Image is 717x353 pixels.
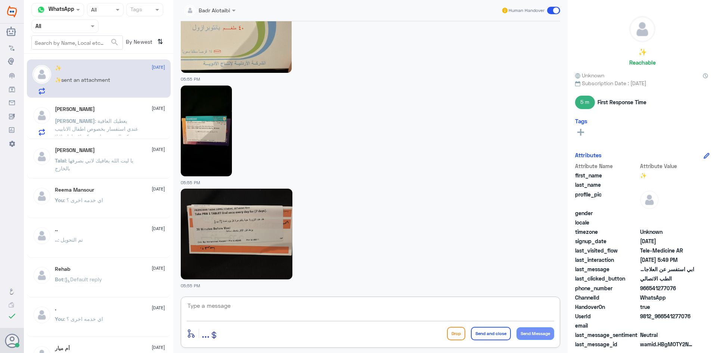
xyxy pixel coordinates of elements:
img: defaultAdmin.png [32,226,51,245]
span: Unknown [575,71,604,79]
span: ... [202,326,209,340]
span: 2025-08-15T14:49:52.542Z [640,256,694,264]
button: Drop [447,327,465,340]
h6: Attributes [575,152,602,158]
span: Tele-Medicine AR [640,247,694,254]
h5: Talal Alruwaished [55,147,95,154]
span: null [640,322,694,329]
span: profile_pic [575,191,639,208]
div: Tags [129,5,142,15]
span: last_clicked_button [575,275,639,282]
span: ✨ [640,171,694,179]
span: UserId [575,312,639,320]
span: timezone [575,228,639,236]
span: last_message [575,265,639,273]
img: defaultAdmin.png [32,147,51,166]
span: wamid.HBgMOTY2NTQxMjc3MDc2FQIAEhgUM0E5ODYwNzRFNjE1REUwMzUxRUIA [640,340,694,348]
img: defaultAdmin.png [630,16,655,42]
img: defaultAdmin.png [32,65,51,84]
img: defaultAdmin.png [32,187,51,205]
span: : اي خدمه اخرى ؟ [64,197,103,203]
input: Search by Name, Local etc… [32,36,122,49]
span: locale [575,219,639,226]
span: 2 [640,294,694,301]
span: : Default reply [63,276,102,282]
span: [DATE] [152,344,165,351]
span: : يا ليت الله يعافيك لاني بصرفها بالخارج [55,157,133,171]
span: [DATE] [152,225,165,232]
span: [DATE] [152,146,165,153]
span: 9812_966541277076 [640,312,694,320]
h5: Rehab [55,266,70,272]
span: sent an attachment [61,77,110,83]
span: : يعطيك العافية عندي استفسار بخصوص اطفال الانابيب كم السعر وهل عندكم اقساط ولا لا [55,118,138,140]
button: search [110,36,119,49]
span: 05:55 PM [181,180,200,185]
span: الطب الاتصالي [640,275,694,282]
span: First Response Time [597,98,646,106]
span: search [110,38,119,47]
img: 730884020112622.jpg [181,86,232,176]
h5: ✨ [55,65,61,71]
span: [DATE] [152,304,165,311]
span: last_visited_flow [575,247,639,254]
img: defaultAdmin.png [32,106,51,125]
span: null [640,219,694,226]
span: gender [575,209,639,217]
h5: .. [55,226,58,233]
span: last_message_id [575,340,639,348]
span: null [640,209,694,217]
span: HandoverOn [575,303,639,311]
span: 05:55 PM [181,283,200,288]
img: 740917795212918.jpg [181,189,292,279]
span: : اي خدمه اخرى ؟ [64,316,103,322]
i: check [7,312,16,321]
img: defaultAdmin.png [32,266,51,285]
span: Talal [55,157,66,164]
span: Attribute Name [575,162,639,170]
span: last_message_sentiment [575,331,639,339]
button: Avatar [5,334,19,348]
img: defaultAdmin.png [640,191,659,209]
h6: Tags [575,118,587,124]
h6: Reachable [629,59,656,66]
button: Send Message [516,327,554,340]
span: ChannelId [575,294,639,301]
span: 05:55 PM [181,77,200,81]
span: phone_number [575,284,639,292]
span: first_name [575,171,639,179]
span: last_name [575,181,639,189]
img: defaultAdmin.png [32,306,51,324]
span: : تم التحويل [58,236,83,243]
span: You [55,316,64,322]
span: Attribute Value [640,162,694,170]
img: Widebot Logo [7,6,17,18]
span: ابي استفسر عن العلاجات اللي معطيني اياها [640,265,694,273]
h5: Reema Mansour [55,187,94,193]
h5: MUSTAFA ALI [55,106,95,112]
span: [DATE] [152,105,165,112]
span: Unknown [640,228,694,236]
span: [DATE] [152,64,165,71]
span: email [575,322,639,329]
button: Send and close [471,327,511,340]
span: Subscription Date : [DATE] [575,79,710,87]
span: signup_date [575,237,639,245]
span: Bot [55,276,63,282]
span: 5 m [575,96,595,109]
h5: أم ميار [55,345,70,352]
span: 2025-08-15T14:49:26.224Z [640,237,694,245]
span: [PERSON_NAME] [55,118,95,124]
span: true [640,303,694,311]
button: ... [202,325,209,342]
span: [DATE] [152,186,165,192]
span: ✨ [55,77,61,83]
span: Human Handover [509,7,544,14]
img: whatsapp.png [35,4,47,15]
h5: . [55,306,56,312]
span: [DATE] [152,265,165,272]
span: You [55,197,64,203]
span: 0 [640,331,694,339]
span: last_interaction [575,256,639,264]
span: 966541277076 [640,284,694,292]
